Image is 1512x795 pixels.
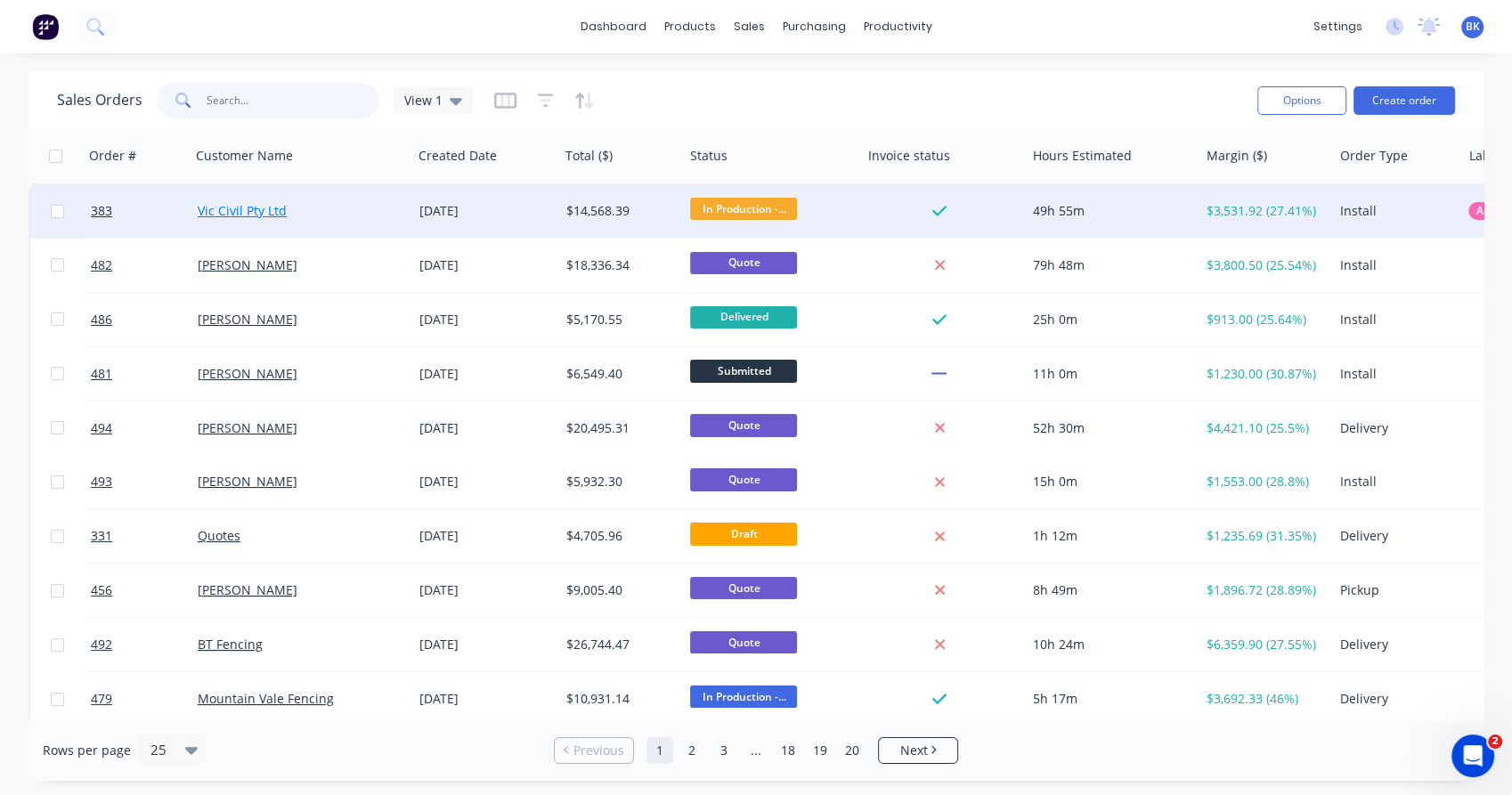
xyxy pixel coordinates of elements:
div: 49h 55m [1033,202,1184,220]
div: $9,005.40 [566,581,671,599]
a: 383 [91,184,198,238]
div: Total ($) [565,147,613,165]
div: $6,359.90 (27.55%) [1207,636,1320,653]
div: [DATE] [419,636,552,653]
span: 486 [91,311,112,329]
div: [DATE] [419,256,552,274]
div: $4,421.10 (25.5%) [1207,419,1320,437]
div: Install [1339,256,1449,274]
a: 479 [91,672,198,726]
span: In Production -... [690,198,797,220]
div: 15h 0m [1033,473,1184,491]
a: 331 [91,509,198,563]
span: 2 [1488,734,1502,749]
a: Page 2 [679,737,705,764]
div: Delivery [1339,636,1449,653]
a: Page 19 [807,737,833,764]
span: 492 [91,636,112,653]
div: $1,896.72 (28.89%) [1207,581,1320,599]
div: Hours Estimated [1033,147,1132,165]
a: [PERSON_NAME] [198,365,297,382]
span: Quote [690,631,797,653]
iframe: Intercom live chat [1451,734,1494,777]
span: Submitted [690,360,797,382]
div: $1,235.69 (31.35%) [1207,527,1320,545]
div: Order # [89,147,136,165]
div: Created Date [419,147,497,165]
a: 494 [91,402,198,455]
span: Previous [573,742,624,759]
a: 492 [91,618,198,671]
a: [PERSON_NAME] [198,473,297,490]
div: [DATE] [419,690,552,708]
span: Quote [690,468,797,491]
img: Factory [32,13,59,40]
div: [DATE] [419,202,552,220]
div: $913.00 (25.64%) [1207,311,1320,329]
div: $3,531.92 (27.41%) [1207,202,1320,220]
div: $26,744.47 [566,636,671,653]
div: 11h 0m [1033,365,1184,383]
button: Options [1257,86,1346,115]
span: 383 [91,202,112,220]
div: products [655,13,725,40]
div: Labels [1469,147,1508,165]
div: $18,336.34 [566,256,671,274]
div: 52h 30m [1033,419,1184,437]
a: 456 [91,564,198,617]
div: Order Type [1340,147,1408,165]
div: [DATE] [419,473,552,491]
span: 494 [91,419,112,437]
a: [PERSON_NAME] [198,581,297,598]
a: Previous page [555,742,633,759]
div: Install [1339,311,1449,329]
div: 10h 24m [1033,636,1184,653]
div: $6,549.40 [566,365,671,383]
a: [PERSON_NAME] [198,419,297,436]
div: $3,692.33 (46%) [1207,690,1320,708]
a: Jump forward [743,737,769,764]
span: Quote [690,577,797,599]
div: productivity [855,13,941,40]
div: [DATE] [419,419,552,437]
a: 486 [91,293,198,346]
div: Install [1339,473,1449,491]
a: Page 1 is your current page [646,737,673,764]
span: In Production -... [690,685,797,708]
div: $4,705.96 [566,527,671,545]
span: Quote [690,414,797,436]
a: Vic Civil Pty Ltd [198,202,287,219]
ul: Pagination [547,737,965,764]
a: Quotes [198,527,240,544]
div: $3,800.50 (25.54%) [1207,256,1320,274]
div: 5h 17m [1033,690,1184,708]
span: View 1 [404,91,443,110]
div: $5,170.55 [566,311,671,329]
span: 331 [91,527,112,545]
a: Mountain Vale Fencing [198,690,334,707]
a: Next page [879,742,957,759]
div: Install [1339,365,1449,383]
span: 479 [91,690,112,708]
div: Invoice status [868,147,950,165]
div: Pickup [1339,581,1449,599]
div: Install [1339,202,1449,220]
a: 481 [91,347,198,401]
input: Search... [207,83,380,118]
div: Delivery [1339,419,1449,437]
div: [DATE] [419,581,552,599]
div: $5,932.30 [566,473,671,491]
a: Page 18 [775,737,801,764]
div: [DATE] [419,311,552,329]
div: $10,931.14 [566,690,671,708]
div: $1,553.00 (28.8%) [1207,473,1320,491]
div: 8h 49m [1033,581,1184,599]
h1: Sales Orders [57,92,142,109]
a: [PERSON_NAME] [198,256,297,273]
div: Status [690,147,728,165]
div: settings [1305,13,1371,40]
div: 79h 48m [1033,256,1184,274]
span: Quote [690,252,797,274]
span: Rows per page [43,742,131,759]
span: 482 [91,256,112,274]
